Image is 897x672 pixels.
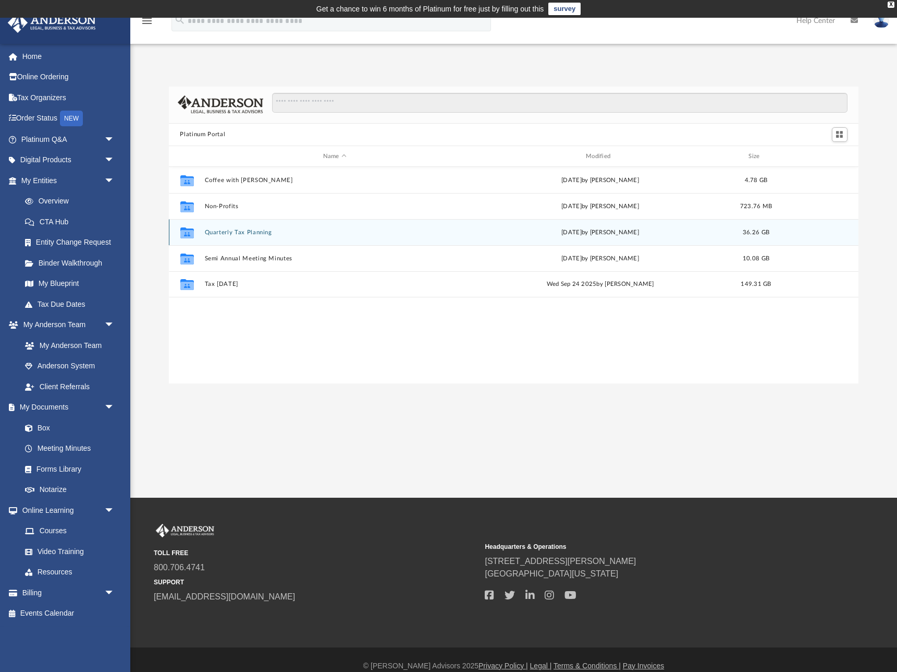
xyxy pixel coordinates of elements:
div: close [888,2,894,8]
a: Notarize [15,479,125,500]
i: menu [141,15,153,27]
img: Anderson Advisors Platinum Portal [154,524,216,537]
small: Headquarters & Operations [485,542,808,551]
div: NEW [60,111,83,126]
a: [EMAIL_ADDRESS][DOMAIN_NAME] [154,592,295,601]
button: Tax [DATE] [204,281,465,288]
a: Order StatusNEW [7,108,130,129]
small: SUPPORT [154,578,477,587]
a: Terms & Conditions | [554,662,621,670]
a: Privacy Policy | [478,662,528,670]
a: Overview [15,191,130,212]
a: Entity Change Request [15,232,130,253]
a: Client Referrals [15,376,125,397]
div: Name [204,152,465,161]
a: CTA Hub [15,211,130,232]
a: Platinum Q&Aarrow_drop_down [7,129,130,150]
a: Meeting Minutes [15,438,125,459]
a: Tax Organizers [7,87,130,108]
a: Resources [15,562,125,583]
a: [STREET_ADDRESS][PERSON_NAME] [485,557,636,566]
div: Get a chance to win 6 months of Platinum for free just by filling out this [316,3,544,15]
a: Home [7,46,130,67]
a: Events Calendar [7,603,130,624]
span: arrow_drop_down [104,397,125,418]
span: arrow_drop_down [104,150,125,171]
button: Semi Annual Meeting Minutes [204,255,465,262]
a: Anderson System [15,356,125,377]
i: search [174,14,186,26]
span: 149.31 GB [741,282,771,287]
a: My Blueprint [15,273,125,294]
span: arrow_drop_down [104,129,125,150]
a: Billingarrow_drop_down [7,582,130,603]
a: menu [141,20,153,27]
span: arrow_drop_down [104,170,125,191]
span: arrow_drop_down [104,500,125,521]
span: 36.26 GB [742,230,769,235]
a: My Documentsarrow_drop_down [7,397,125,418]
div: id [173,152,199,161]
span: arrow_drop_down [104,315,125,336]
a: Legal | [530,662,552,670]
a: Online Ordering [7,67,130,88]
a: My Anderson Teamarrow_drop_down [7,315,125,335]
a: Pay Invoices [623,662,664,670]
a: Video Training [15,541,120,562]
a: Digital Productsarrow_drop_down [7,150,130,171]
button: Switch to Grid View [832,127,847,142]
div: Wed Sep 24 2025 by [PERSON_NAME] [470,280,730,290]
span: 10.08 GB [742,256,769,261]
button: Platinum Portal [180,130,225,139]
input: Search files and folders [272,93,847,113]
div: Size [735,152,777,161]
small: TOLL FREE [154,548,477,558]
a: My Entitiesarrow_drop_down [7,170,130,191]
a: [GEOGRAPHIC_DATA][US_STATE] [485,569,618,578]
a: Online Learningarrow_drop_down [7,500,125,521]
span: 4.78 GB [744,177,767,183]
div: grid [169,167,859,383]
button: Quarterly Tax Planning [204,229,465,236]
button: Coffee with [PERSON_NAME] [204,177,465,184]
a: Courses [15,521,125,542]
a: My Anderson Team [15,335,120,356]
a: Box [15,417,120,438]
img: Anderson Advisors Platinum Portal [5,13,99,33]
div: id [781,152,854,161]
div: [DATE] by [PERSON_NAME] [470,254,730,263]
img: User Pic [874,13,889,28]
button: Non-Profits [204,203,465,210]
a: Binder Walkthrough [15,253,130,273]
a: 800.706.4741 [154,563,205,572]
div: [DATE] by [PERSON_NAME] [470,202,730,211]
a: Forms Library [15,459,120,479]
a: survey [548,3,581,15]
span: arrow_drop_down [104,582,125,604]
a: Tax Due Dates [15,294,130,315]
span: 723.76 MB [740,203,771,209]
div: [DATE] by [PERSON_NAME] [470,228,730,237]
div: Modified [470,152,731,161]
div: © [PERSON_NAME] Advisors 2025 [130,661,897,671]
div: [DATE] by [PERSON_NAME] [470,176,730,185]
